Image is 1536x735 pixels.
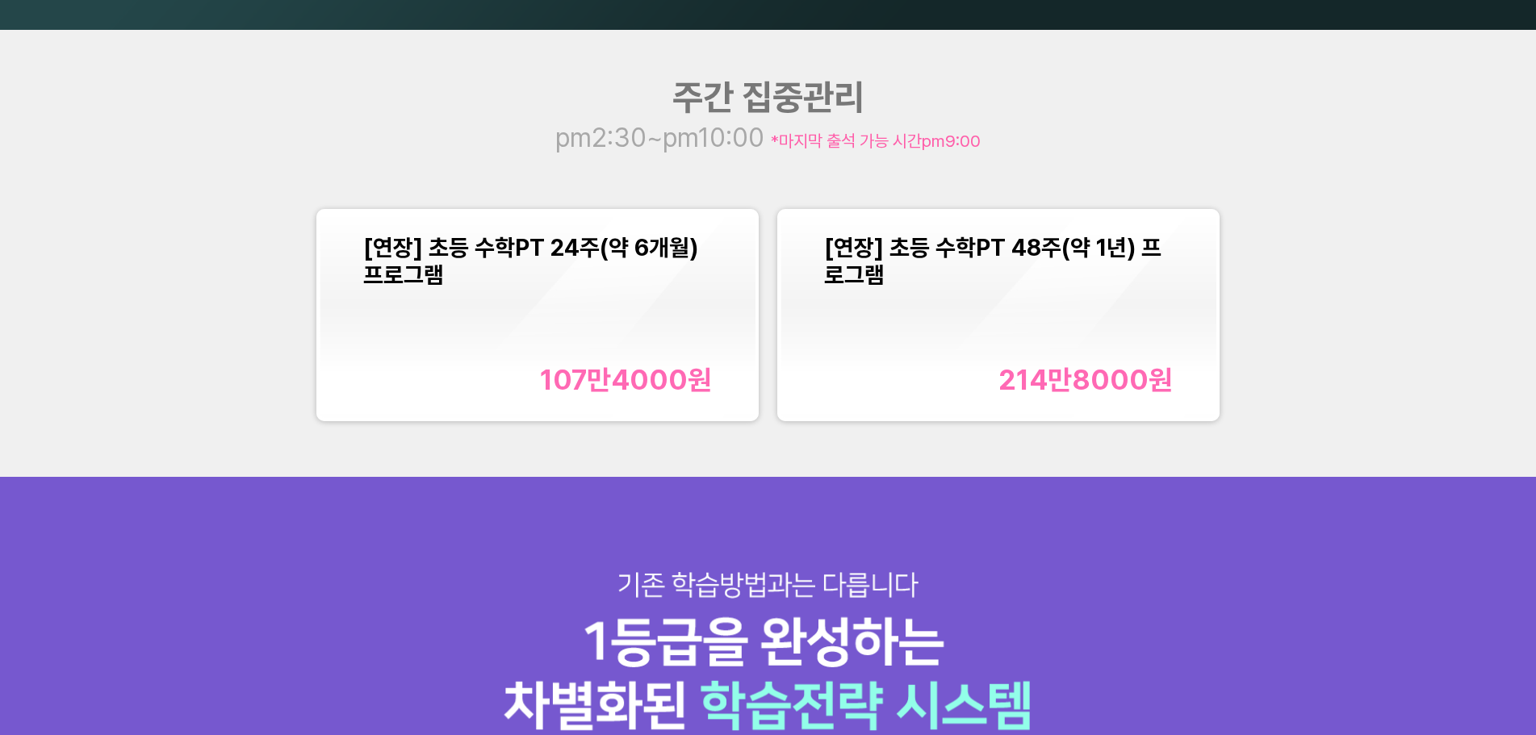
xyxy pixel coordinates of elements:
span: *마지막 출석 가능 시간 pm9:00 [771,131,981,151]
span: 주간 집중관리 [672,76,864,119]
div: 107만4000 원 [540,363,712,396]
div: 214만8000 원 [998,363,1173,396]
span: [연장] 초등 수학PT 24주(약 6개월) 프로그램 [363,234,698,289]
span: pm2:30~pm10:00 [555,122,771,153]
span: [연장] 초등 수학PT 48주(약 1년) 프로그램 [824,234,1161,289]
